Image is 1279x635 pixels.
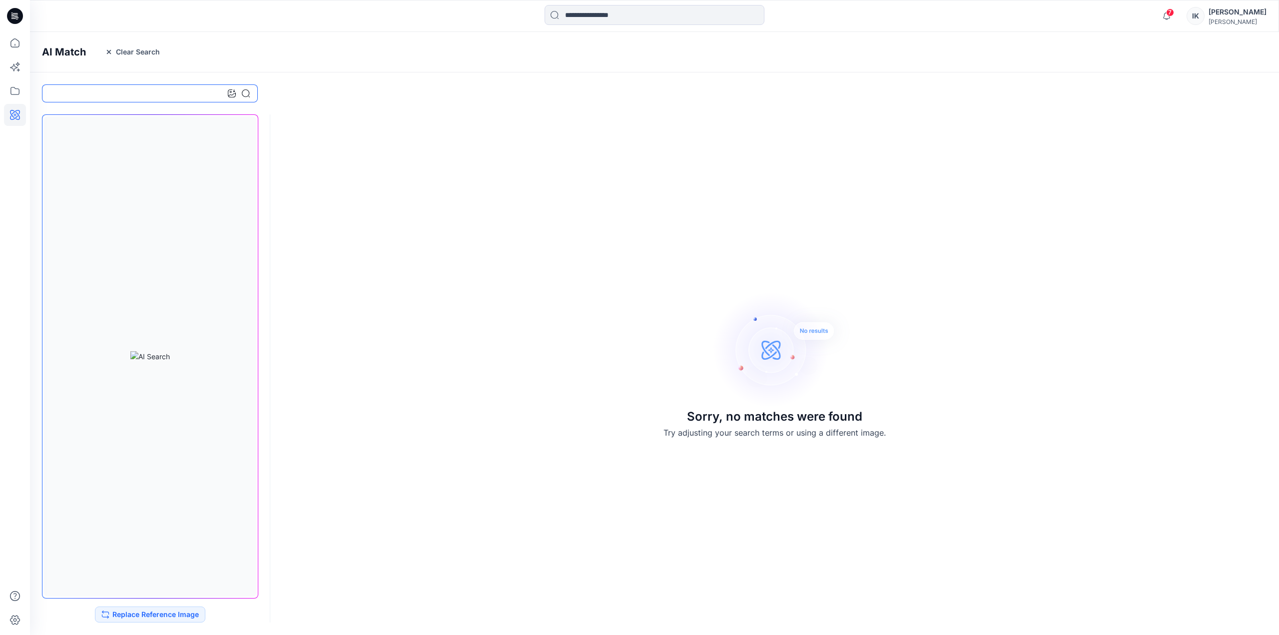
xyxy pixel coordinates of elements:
[713,290,853,410] img: Sorry, no matches were found
[130,351,170,362] img: AI Search
[95,607,205,623] button: Replace Reference Image
[98,44,166,60] button: Clear Search
[1209,6,1267,18] div: [PERSON_NAME]
[687,410,862,424] h3: Sorry, no matches were found
[42,46,86,58] h4: AI Match
[663,427,886,439] p: Try adjusting your search terms or using a different image.
[1187,7,1205,25] div: IK
[1209,18,1267,25] div: [PERSON_NAME]
[1166,8,1174,16] span: 7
